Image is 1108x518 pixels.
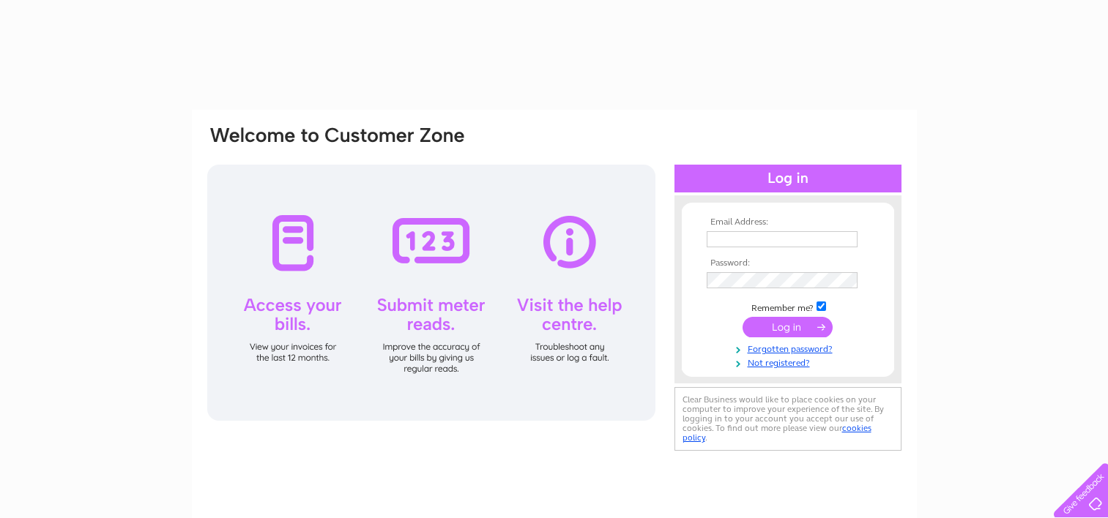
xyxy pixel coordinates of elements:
[674,387,901,451] div: Clear Business would like to place cookies on your computer to improve your experience of the sit...
[743,317,833,337] input: Submit
[703,258,873,269] th: Password:
[707,355,873,369] a: Not registered?
[707,341,873,355] a: Forgotten password?
[703,217,873,228] th: Email Address:
[683,423,871,443] a: cookies policy
[703,299,873,314] td: Remember me?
